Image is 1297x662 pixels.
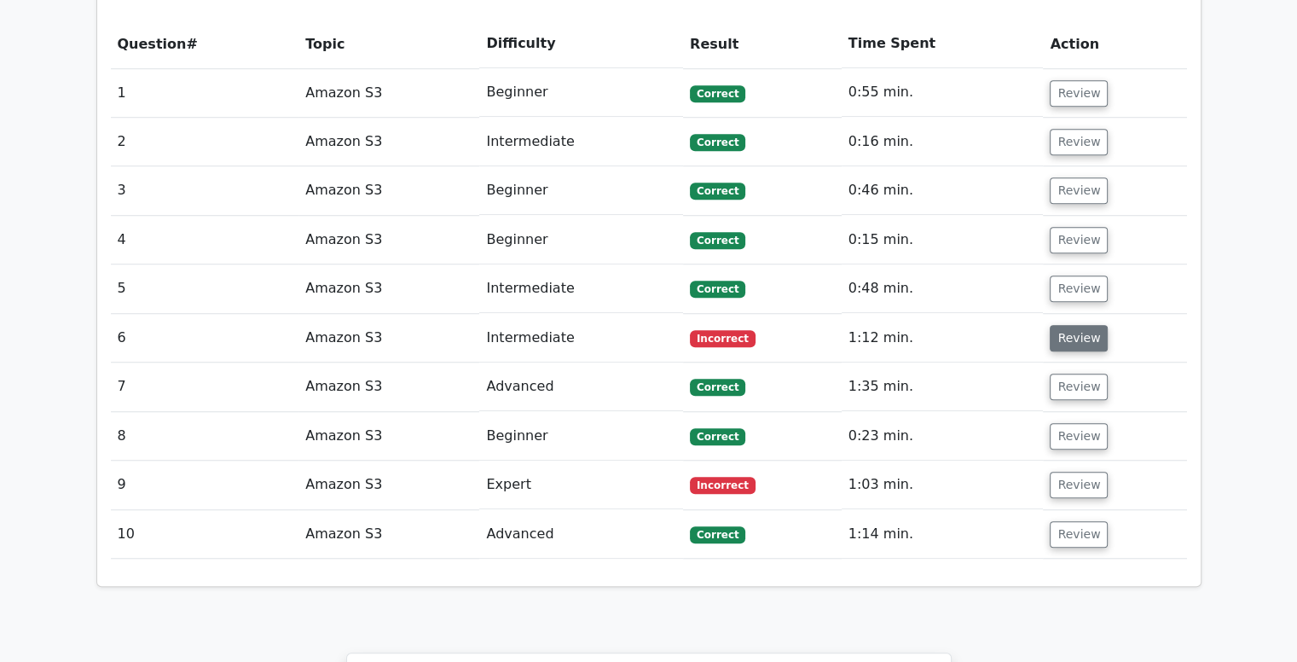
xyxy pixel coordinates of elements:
[842,412,1044,461] td: 0:23 min.
[690,281,745,298] span: Correct
[1050,472,1108,498] button: Review
[1050,177,1108,204] button: Review
[111,68,299,117] td: 1
[479,264,683,313] td: Intermediate
[479,461,683,509] td: Expert
[1050,80,1108,107] button: Review
[842,118,1044,166] td: 0:16 min.
[1050,325,1108,351] button: Review
[111,510,299,559] td: 10
[842,264,1044,313] td: 0:48 min.
[298,166,479,215] td: Amazon S3
[690,85,745,102] span: Correct
[1050,227,1108,253] button: Review
[298,363,479,411] td: Amazon S3
[842,20,1044,68] th: Time Spent
[298,314,479,363] td: Amazon S3
[1050,276,1108,302] button: Review
[298,216,479,264] td: Amazon S3
[111,461,299,509] td: 9
[479,20,683,68] th: Difficulty
[842,216,1044,264] td: 0:15 min.
[111,314,299,363] td: 6
[1050,423,1108,450] button: Review
[842,510,1044,559] td: 1:14 min.
[298,412,479,461] td: Amazon S3
[690,428,745,445] span: Correct
[842,166,1044,215] td: 0:46 min.
[298,461,479,509] td: Amazon S3
[1050,129,1108,155] button: Review
[842,314,1044,363] td: 1:12 min.
[479,166,683,215] td: Beginner
[1050,374,1108,400] button: Review
[111,20,299,68] th: #
[842,68,1044,117] td: 0:55 min.
[683,20,842,68] th: Result
[118,36,187,52] span: Question
[479,510,683,559] td: Advanced
[479,363,683,411] td: Advanced
[298,510,479,559] td: Amazon S3
[842,461,1044,509] td: 1:03 min.
[690,526,745,543] span: Correct
[479,216,683,264] td: Beginner
[479,118,683,166] td: Intermediate
[690,134,745,151] span: Correct
[479,68,683,117] td: Beginner
[690,477,756,494] span: Incorrect
[479,314,683,363] td: Intermediate
[111,363,299,411] td: 7
[479,412,683,461] td: Beginner
[111,216,299,264] td: 4
[1043,20,1186,68] th: Action
[690,330,756,347] span: Incorrect
[298,264,479,313] td: Amazon S3
[1050,521,1108,548] button: Review
[690,379,745,396] span: Correct
[111,412,299,461] td: 8
[690,232,745,249] span: Correct
[298,20,479,68] th: Topic
[690,183,745,200] span: Correct
[111,264,299,313] td: 5
[298,118,479,166] td: Amazon S3
[111,166,299,215] td: 3
[111,118,299,166] td: 2
[298,68,479,117] td: Amazon S3
[842,363,1044,411] td: 1:35 min.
